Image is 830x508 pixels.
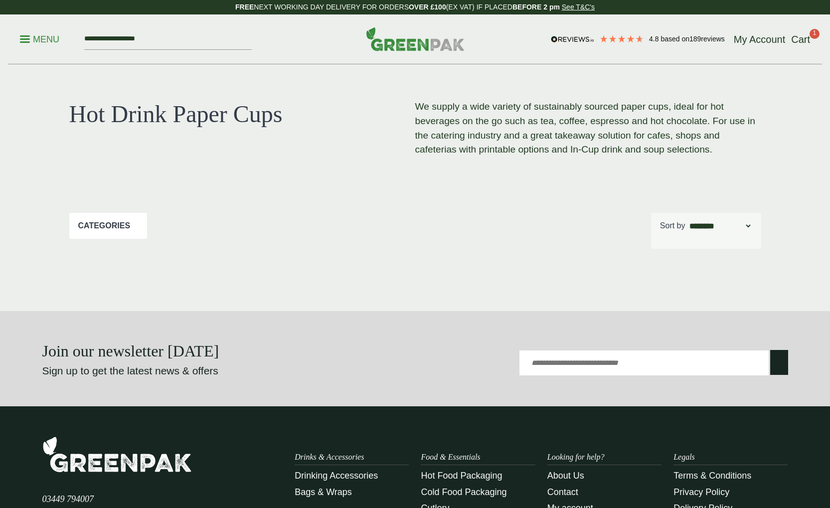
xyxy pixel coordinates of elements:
a: See T&C's [562,3,595,11]
span: 03449 794007 [42,494,94,504]
select: Shop order [687,220,752,232]
span: My Account [734,34,785,45]
p: Sort by [660,220,685,232]
span: 1 [810,29,820,39]
a: Terms & Conditions [673,471,751,481]
p: Categories [78,220,131,232]
a: Bags & Wraps [295,487,352,497]
strong: BEFORE 2 pm [512,3,560,11]
a: Cold Food Packaging [421,487,506,497]
strong: FREE [235,3,254,11]
span: Cart [791,34,810,45]
a: Menu [20,33,59,43]
span: 189 [689,35,701,43]
p: Sign up to get the latest news & offers [42,363,378,379]
h1: Hot Drink Paper Cups [69,100,415,129]
span: reviews [701,35,724,43]
span: 4.8 [649,35,661,43]
img: GreenPak Supplies [42,436,192,473]
div: 4.79 Stars [599,34,644,43]
strong: OVER £100 [409,3,446,11]
p: We supply a wide variety of sustainably sourced paper cups, ideal for hot beverages on the go suc... [415,100,761,157]
img: GreenPak Supplies [366,27,465,51]
a: Hot Food Packaging [421,471,502,481]
a: Privacy Policy [673,487,729,497]
a: Cart 1 [791,32,810,47]
p: Menu [20,33,59,45]
a: 03449 794007 [42,495,94,504]
span: Based on [661,35,689,43]
strong: Join our newsletter [DATE] [42,342,219,360]
a: My Account [734,32,785,47]
a: Drinking Accessories [295,471,378,481]
img: REVIEWS.io [551,36,594,43]
a: About Us [547,471,584,481]
a: Contact [547,487,578,497]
